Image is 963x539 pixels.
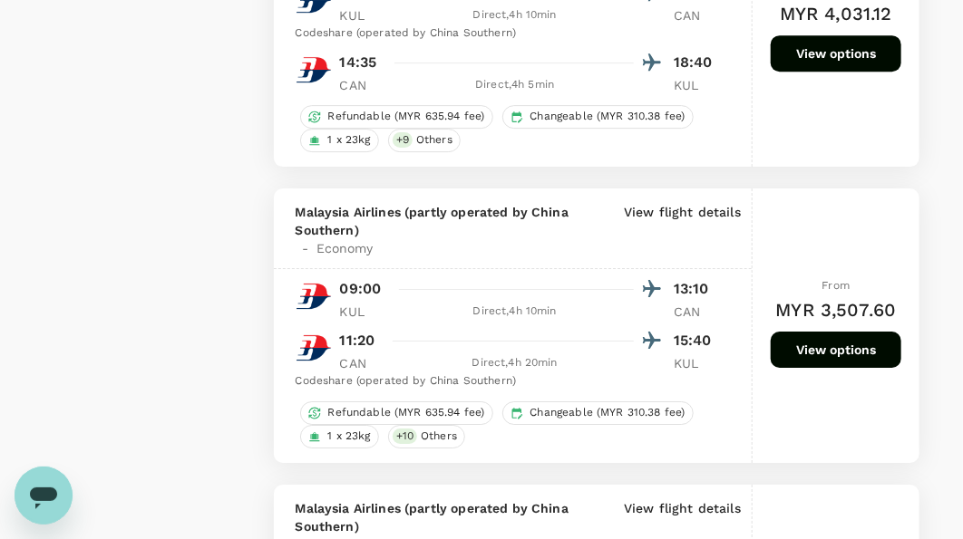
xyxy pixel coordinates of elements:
span: Others [413,428,464,444]
div: Codeshare (operated by China Southern) [296,372,720,390]
span: Others [409,132,460,148]
span: Changeable (MYR 310.38 fee) [523,405,693,420]
h6: MYR 3,507.60 [776,295,897,324]
div: 1 x 23kg [300,129,379,152]
div: Changeable (MYR 310.38 fee) [502,105,694,129]
p: 14:35 [340,52,377,73]
p: 11:20 [340,330,375,351]
p: KUL [674,76,719,94]
div: +9Others [388,129,461,152]
p: KUL [674,354,719,372]
div: +10Others [388,425,465,448]
p: KUL [340,6,385,24]
img: MH [296,278,332,314]
p: 18:40 [674,52,719,73]
div: Direct , 4h 10min [396,303,635,321]
p: 13:10 [674,278,719,300]
span: Malaysia Airlines (partly operated by China Southern) [296,203,618,239]
div: Codeshare (operated by China Southern) [296,24,720,43]
span: + 9 [393,132,413,148]
span: + 10 [393,428,417,444]
div: Refundable (MYR 635.94 fee) [300,105,493,129]
div: Direct , 4h 5min [396,76,635,94]
div: 1 x 23kg [300,425,379,448]
img: MH [296,52,332,88]
span: 1 x 23kg [321,428,378,444]
p: 09:00 [340,278,382,300]
p: KUL [340,303,385,321]
p: View flight details [624,203,741,257]
p: 15:40 [674,330,719,351]
span: From [822,279,851,292]
p: CAN [340,76,385,94]
div: Changeable (MYR 310.38 fee) [502,401,694,425]
span: Refundable (MYR 635.94 fee) [321,109,492,124]
button: View options [771,332,901,368]
img: MH [296,330,332,366]
iframe: Button to launch messaging window [15,467,73,525]
div: Direct , 4h 20min [396,354,635,372]
p: CAN [340,354,385,372]
span: Refundable (MYR 635.94 fee) [321,405,492,420]
div: Direct , 4h 10min [396,6,635,24]
div: Refundable (MYR 635.94 fee) [300,401,493,425]
span: - [296,239,316,257]
span: Malaysia Airlines (partly operated by China Southern) [296,499,618,535]
p: CAN [674,303,719,321]
button: View options [771,35,901,72]
p: CAN [674,6,719,24]
span: Changeable (MYR 310.38 fee) [523,109,693,124]
span: Economy [316,239,374,257]
span: 1 x 23kg [321,132,378,148]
